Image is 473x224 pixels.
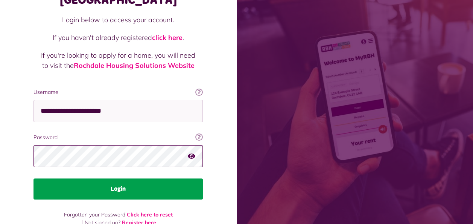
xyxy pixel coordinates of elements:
button: Login [33,178,203,199]
a: Rochdale Housing Solutions Website [74,61,195,70]
p: If you're looking to apply for a home, you will need to visit the [41,50,195,71]
label: Password [33,133,203,141]
span: Forgotten your Password [64,211,125,218]
p: If you haven't already registered . [41,32,195,43]
a: Click here to reset [127,211,173,218]
p: Login below to access your account. [41,15,195,25]
label: Username [33,88,203,96]
a: click here [152,33,183,42]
